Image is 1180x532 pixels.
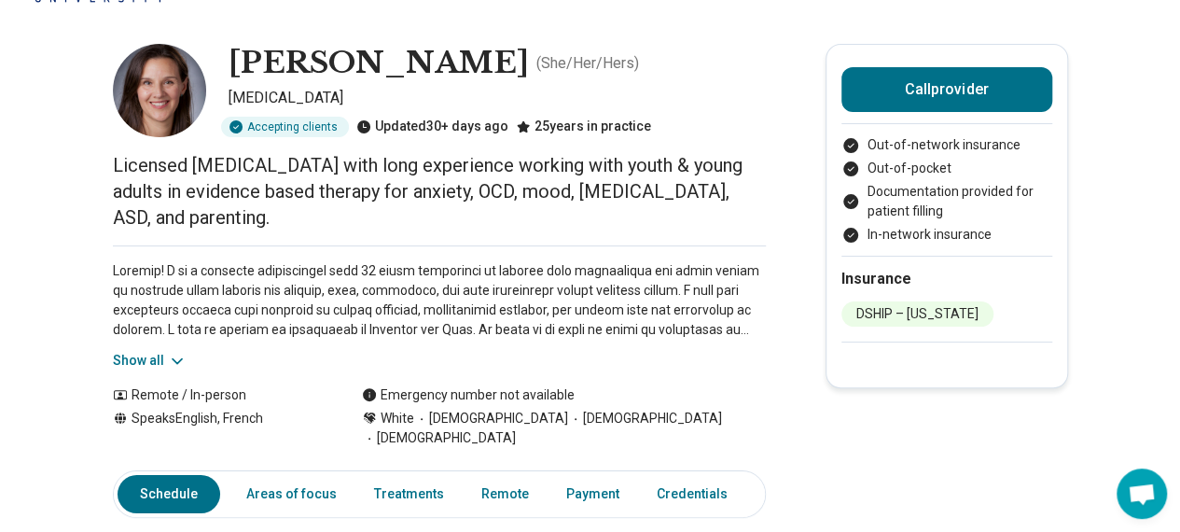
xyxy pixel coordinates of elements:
[536,52,639,75] p: ( She/Her/Hers )
[113,44,206,137] img: Miriam Ehrensaft, Psychologist
[363,475,455,513] a: Treatments
[414,409,568,428] span: [DEMOGRAPHIC_DATA]
[555,475,631,513] a: Payment
[362,428,516,448] span: [DEMOGRAPHIC_DATA]
[841,67,1052,112] button: Callprovider
[113,261,766,340] p: Loremip! D si a consecte adipiscingel sedd 32 eiusm temporinci ut laboree dolo magnaaliqua eni ad...
[841,159,1052,178] li: Out-of-pocket
[235,475,348,513] a: Areas of focus
[646,475,739,513] a: Credentials
[470,475,540,513] a: Remote
[113,385,325,405] div: Remote / In-person
[754,475,821,513] a: Other
[516,117,651,137] div: 25 years in practice
[118,475,220,513] a: Schedule
[841,268,1052,290] h2: Insurance
[221,117,349,137] div: Accepting clients
[113,409,325,448] div: Speaks English, French
[113,351,187,371] button: Show all
[362,385,575,405] div: Emergency number not available
[356,117,508,137] div: Updated 30+ days ago
[841,135,1052,155] li: Out-of-network insurance
[841,301,993,327] li: DSHIP – [US_STATE]
[229,87,766,109] p: [MEDICAL_DATA]
[381,409,414,428] span: White
[841,225,1052,245] li: In-network insurance
[229,44,529,83] h1: [PERSON_NAME]
[113,152,766,231] p: Licensed [MEDICAL_DATA] with long experience working with youth & young adults in evidence based ...
[841,182,1052,221] li: Documentation provided for patient filling
[568,409,722,428] span: [DEMOGRAPHIC_DATA]
[1117,469,1167,519] div: Open chat
[841,135,1052,245] ul: Payment options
